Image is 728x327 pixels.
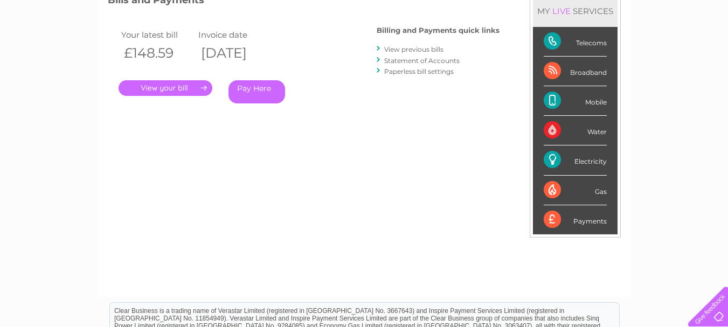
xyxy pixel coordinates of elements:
a: Log out [692,46,718,54]
a: Paperless bill settings [384,67,454,75]
div: Clear Business is a trading name of Verastar Limited (registered in [GEOGRAPHIC_DATA] No. 3667643... [110,6,619,52]
a: Energy [565,46,589,54]
a: View previous bills [384,45,443,53]
img: logo.png [25,28,80,61]
a: . [119,80,212,96]
a: 0333 014 3131 [525,5,599,19]
div: Mobile [544,86,607,116]
a: Telecoms [595,46,628,54]
div: Telecoms [544,27,607,57]
a: Water [538,46,559,54]
h4: Billing and Payments quick links [377,26,500,34]
td: Your latest bill [119,27,196,42]
a: Blog [634,46,650,54]
a: Contact [656,46,683,54]
div: Electricity [544,145,607,175]
div: Water [544,116,607,145]
div: Broadband [544,57,607,86]
a: Pay Here [228,80,285,103]
a: Statement of Accounts [384,57,460,65]
th: [DATE] [196,42,273,64]
div: Gas [544,176,607,205]
div: Payments [544,205,607,234]
td: Invoice date [196,27,273,42]
div: LIVE [550,6,573,16]
th: £148.59 [119,42,196,64]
